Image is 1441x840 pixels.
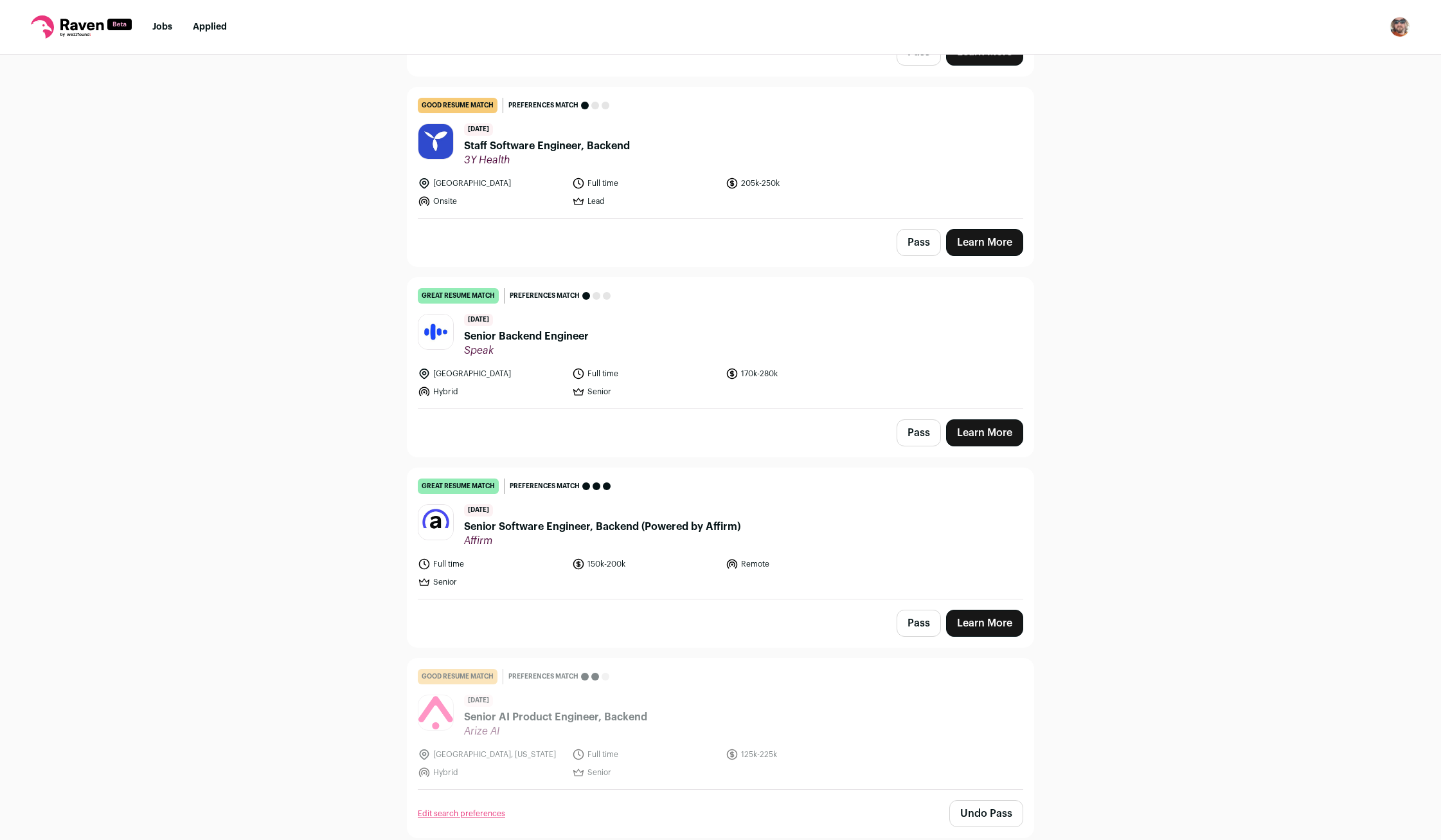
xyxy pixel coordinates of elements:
li: Senior [572,385,719,398]
span: [DATE] [464,123,493,136]
li: 125k-225k [726,748,872,761]
li: Senior [572,766,719,779]
li: Full time [418,558,564,571]
span: Affirm [464,534,740,547]
div: great resume match [418,288,499,304]
li: Full time [572,748,719,761]
span: Arize AI [464,725,647,738]
span: Preferences match [508,99,578,112]
a: Learn More [946,229,1023,256]
li: Full time [572,177,719,190]
img: 2831418-medium_jpg [1390,17,1410,37]
li: Remote [726,558,872,571]
li: Full time [572,367,719,380]
a: Applied [193,23,227,32]
a: great resume match Preferences match [DATE] Senior Software Engineer, Backend (Powered by Affirm)... [407,468,1034,599]
a: great resume match Preferences match [DATE] Senior Backend Engineer Speak [GEOGRAPHIC_DATA] Full ... [407,278,1034,408]
li: Lead [572,195,719,208]
li: 150k-200k [572,558,719,571]
button: Pass [897,419,941,446]
img: b8aebdd1f910e78187220eb90cc21d50074b3a99d53b240b52f0c4a299e1e609.jpg [418,505,453,540]
li: 170k-280k [726,367,872,380]
span: Preferences match [508,670,578,683]
li: 205k-250k [726,177,872,190]
button: Pass [897,229,941,256]
span: [DATE] [464,695,493,707]
span: [DATE] [464,504,493,516]
a: Learn More [946,610,1023,637]
div: good resume match [418,669,497,684]
span: Speak [464,344,589,357]
button: Open dropdown [1390,17,1410,37]
li: Senior [418,576,564,589]
span: [DATE] [464,314,493,326]
span: Senior Software Engineer, Backend (Powered by Affirm) [464,519,740,534]
img: 10495602-1155f5252c74e9b4b3ce21776da9b784-medium_jpg.jpg [418,124,453,159]
span: Senior AI Product Engineer, Backend [464,709,647,725]
span: Preferences match [510,480,580,493]
a: Edit search preferences [418,808,505,819]
li: Hybrid [418,766,564,779]
div: good resume match [418,98,497,113]
img: 242a75ca13b184d7908051556dd7bcc7e5c61c9a0f8b053cd665d2a9578634e1.jpg [418,315,453,349]
button: Pass [897,610,941,637]
a: good resume match Preferences match [DATE] Senior AI Product Engineer, Backend Arize AI [GEOGRAPH... [407,659,1034,789]
img: 2df527b1dfcb790529c64001013ccbc3539c789b473105b6e2e89f297ed17cd8.png [418,696,453,729]
a: Learn More [946,419,1023,446]
button: Undo Pass [949,800,1023,827]
span: Staff Software Engineer, Backend [464,138,630,154]
li: [GEOGRAPHIC_DATA] [418,177,564,190]
li: Hybrid [418,385,564,398]
span: 3Y Health [464,154,630,167]
li: [GEOGRAPHIC_DATA] [418,367,564,380]
a: Jobs [152,23,172,32]
span: Preferences match [510,289,580,302]
span: Senior Backend Engineer [464,329,589,344]
li: Onsite [418,195,564,208]
div: great resume match [418,479,499,494]
li: [GEOGRAPHIC_DATA], [US_STATE] [418,748,564,761]
a: good resume match Preferences match [DATE] Staff Software Engineer, Backend 3Y Health [GEOGRAPHIC... [407,87,1034,218]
